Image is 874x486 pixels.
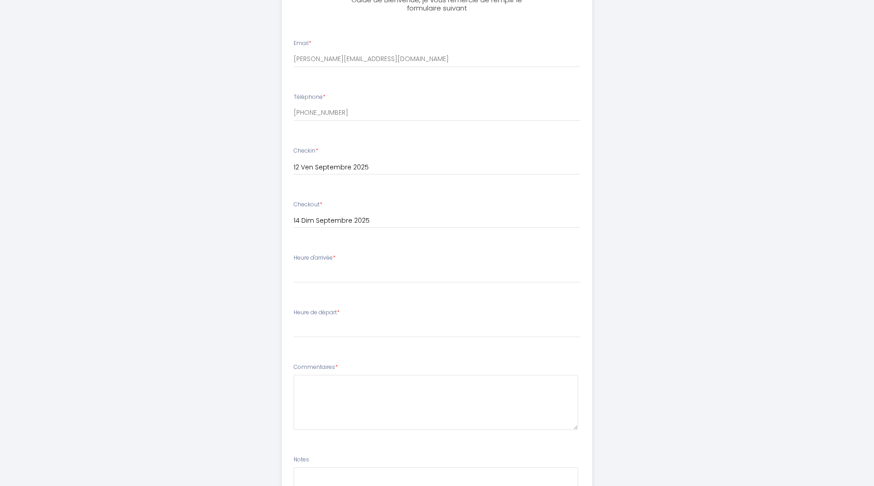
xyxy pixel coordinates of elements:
label: Notes [294,455,309,464]
label: Heure d'arrivée [294,254,335,262]
label: Heure de départ [294,308,340,317]
label: Commentaires [294,363,338,372]
label: Téléphone [294,93,325,102]
label: Email [294,39,311,48]
label: Checkin [294,147,318,155]
label: Checkout [294,200,322,209]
